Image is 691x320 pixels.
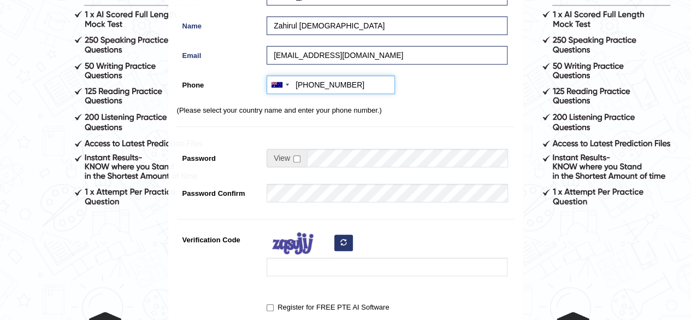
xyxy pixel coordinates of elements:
label: Register for FREE PTE AI Software [267,302,389,313]
label: Verification Code [177,230,262,245]
input: Register for FREE PTE AI Software [267,304,274,311]
input: +61 412 345 678 [267,75,395,94]
label: Name [177,16,262,31]
label: Phone [177,75,262,90]
div: Australia: +61 [267,76,292,94]
label: Password [177,149,262,164]
label: Password Confirm [177,184,262,199]
input: Show/Hide Password [293,155,300,162]
label: Email [177,46,262,61]
p: (Please select your country name and enter your phone number.) [177,105,515,115]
